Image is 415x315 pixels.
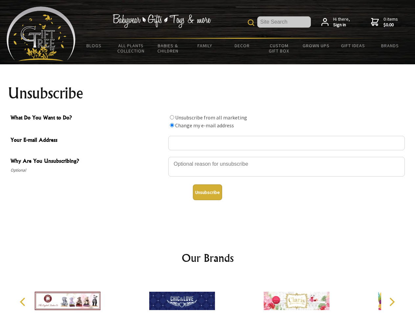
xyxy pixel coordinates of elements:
label: Unsubscribe from all marketing [175,114,247,121]
h1: Unsubscribe [8,85,407,101]
a: Family [187,39,224,52]
strong: $0.00 [383,22,398,28]
a: 0 items$0.00 [371,16,398,28]
a: All Plants Collection [113,39,150,58]
input: What Do You Want to Do? [170,115,174,119]
input: Site Search [257,16,311,28]
button: Next [384,295,399,309]
span: Hi there, [333,16,350,28]
strong: Sign in [333,22,350,28]
label: Change my e-mail address [175,122,234,129]
a: Brands [372,39,409,52]
a: Hi there,Sign in [321,16,350,28]
a: Gift Ideas [334,39,372,52]
button: Unsubscribe [193,184,222,200]
a: Custom Gift Box [261,39,298,58]
input: Your E-mail Address [168,136,405,150]
textarea: Why Are You Unsubscribing? [168,157,405,177]
img: Babyware - Gifts - Toys and more... [7,7,76,61]
a: BLOGS [76,39,113,52]
span: 0 items [383,16,398,28]
a: Babies & Children [150,39,187,58]
span: What Do You Want to Do? [11,114,165,123]
h2: Our Brands [13,250,402,266]
span: Optional [11,166,165,174]
img: Babywear - Gifts - Toys & more [112,14,211,28]
a: Decor [223,39,261,52]
span: Why Are You Unsubscribing? [11,157,165,166]
button: Previous [16,295,31,309]
a: Grown Ups [297,39,334,52]
input: What Do You Want to Do? [170,123,174,127]
img: product search [248,19,254,26]
span: Your E-mail Address [11,136,165,145]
